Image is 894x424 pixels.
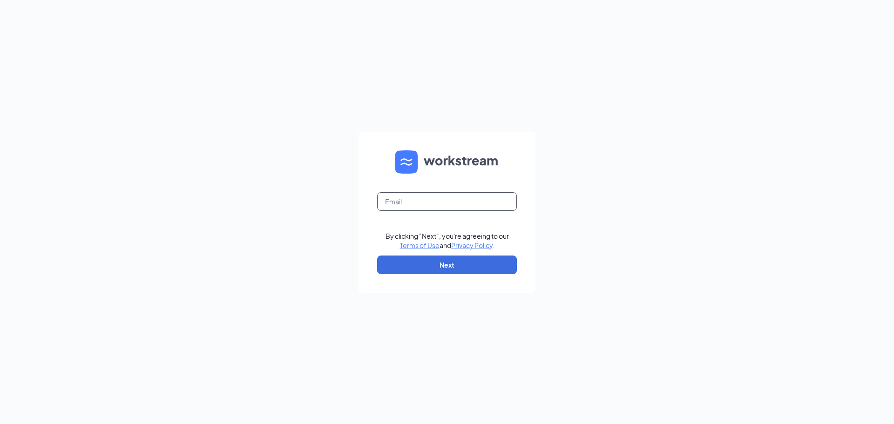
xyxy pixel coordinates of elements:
[451,241,493,249] a: Privacy Policy
[395,150,499,174] img: WS logo and Workstream text
[377,192,517,211] input: Email
[400,241,440,249] a: Terms of Use
[386,231,509,250] div: By clicking "Next", you're agreeing to our and .
[377,256,517,274] button: Next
